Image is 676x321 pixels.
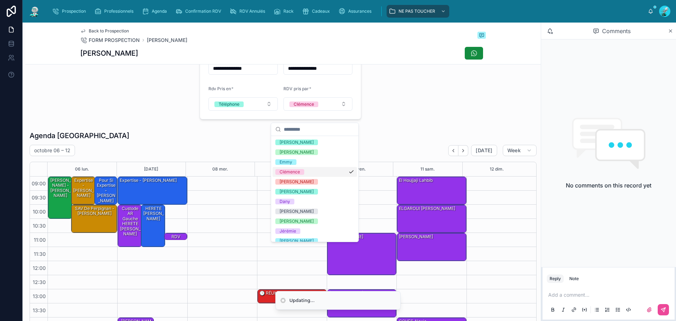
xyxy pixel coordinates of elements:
[280,140,314,145] div: [PERSON_NAME]
[31,265,48,271] span: 12:00
[336,5,376,18] a: Assurances
[294,101,314,107] div: Clémence
[34,147,70,154] h2: octobre 06 – 12
[92,5,138,18] a: Professionnels
[208,97,278,111] button: Select Button
[280,228,296,234] div: Jérémie
[227,5,270,18] a: RDV Annulés
[397,205,466,233] div: ELGAROUI [PERSON_NAME]
[96,177,117,204] div: Pour si expertise - [PERSON_NAME]
[31,293,48,299] span: 13:00
[144,162,158,176] button: [DATE]
[50,5,91,18] a: Prospection
[397,177,466,204] div: El Houjjaji Lahbib
[80,48,138,58] h1: [PERSON_NAME]
[398,205,456,212] div: ELGAROUI [PERSON_NAME]
[32,251,48,257] span: 11:30
[30,131,129,141] h1: Agenda [GEOGRAPHIC_DATA]
[89,28,129,34] span: Back to Prospection
[80,28,129,34] a: Back to Prospection
[280,169,300,175] div: Clémence
[31,279,48,285] span: 12:30
[271,5,299,18] a: Rack
[62,8,86,14] span: Prospection
[219,101,239,107] div: Téléphone
[31,209,48,215] span: 10:00
[71,177,95,204] div: Expertise - [PERSON_NAME]
[28,6,41,17] img: App logo
[566,181,651,190] h2: No comments on this record yet
[476,147,492,154] span: [DATE]
[398,177,433,184] div: El Houjjaji Lahbib
[141,205,165,247] div: HERETE [PERSON_NAME]
[280,159,292,165] div: Emmy
[569,276,579,282] div: Note
[387,5,449,18] a: NE PAS TOUCHER
[95,177,117,204] div: Pour si expertise - [PERSON_NAME]
[280,199,290,204] div: Dany
[547,274,564,283] button: Reply
[30,180,48,186] span: 09:00
[118,177,187,204] div: Expertise - [PERSON_NAME]
[165,234,187,265] div: RDV FICTIF Armel Banzadio 6 13 65 08 00
[142,205,164,222] div: HERETE [PERSON_NAME]
[397,233,466,261] div: [PERSON_NAME]
[507,147,521,154] span: Week
[164,233,187,240] div: RDV FICTIF Armel Banzadio 6 13 65 08 00
[448,145,458,156] button: Back
[89,37,140,44] span: FORM PROSPECTION
[73,177,95,199] div: Expertise - [PERSON_NAME]
[567,274,582,283] button: Note
[48,177,72,218] div: [PERSON_NAME] - [PERSON_NAME]
[104,8,133,14] span: Professionnels
[258,290,326,303] div: 🕒 RÉUNION
[348,8,371,14] span: Assurances
[283,97,353,111] button: Select Button
[327,233,396,275] div: [PERSON_NAME]
[420,162,435,176] button: 11 sam.
[49,177,71,199] div: [PERSON_NAME] - [PERSON_NAME]
[173,5,226,18] a: Confirmation RDV
[503,145,537,156] button: Week
[32,237,48,243] span: 11:00
[31,307,48,313] span: 13:30
[458,145,468,156] button: Next
[75,162,89,176] button: 06 lun.
[289,297,315,304] div: Updating...
[212,162,228,176] button: 08 mer.
[280,209,314,214] div: [PERSON_NAME]
[280,179,314,185] div: [PERSON_NAME]
[280,189,314,195] div: [PERSON_NAME]
[283,8,294,14] span: Rack
[239,8,265,14] span: RDV Annulés
[300,5,335,18] a: Cadeaux
[280,218,314,224] div: [PERSON_NAME]
[152,8,167,14] span: Agenda
[31,223,48,229] span: 10:30
[30,195,48,200] span: 09:30
[280,238,314,244] div: [PERSON_NAME]
[140,5,172,18] a: Agenda
[280,149,314,155] div: [PERSON_NAME]
[119,177,177,184] div: Expertise - [PERSON_NAME]
[471,145,497,156] button: [DATE]
[602,27,631,35] span: Comments
[147,37,187,44] a: [PERSON_NAME]
[490,162,504,176] button: 12 dim.
[118,205,142,247] div: Custode AR Gauche HERETE [PERSON_NAME]
[185,8,221,14] span: Confirmation RDV
[398,234,434,240] div: [PERSON_NAME]
[73,205,117,217] div: SAV de Perpignan - [PERSON_NAME]
[208,86,231,91] span: Rdv Pris en
[399,8,435,14] span: NE PAS TOUCHER
[119,205,141,237] div: Custode AR Gauche HERETE [PERSON_NAME]
[283,86,309,91] span: RDV pris par
[71,205,117,233] div: SAV de Perpignan - [PERSON_NAME]
[80,37,140,44] a: FORM PROSPECTION
[259,290,286,296] div: 🕒 RÉUNION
